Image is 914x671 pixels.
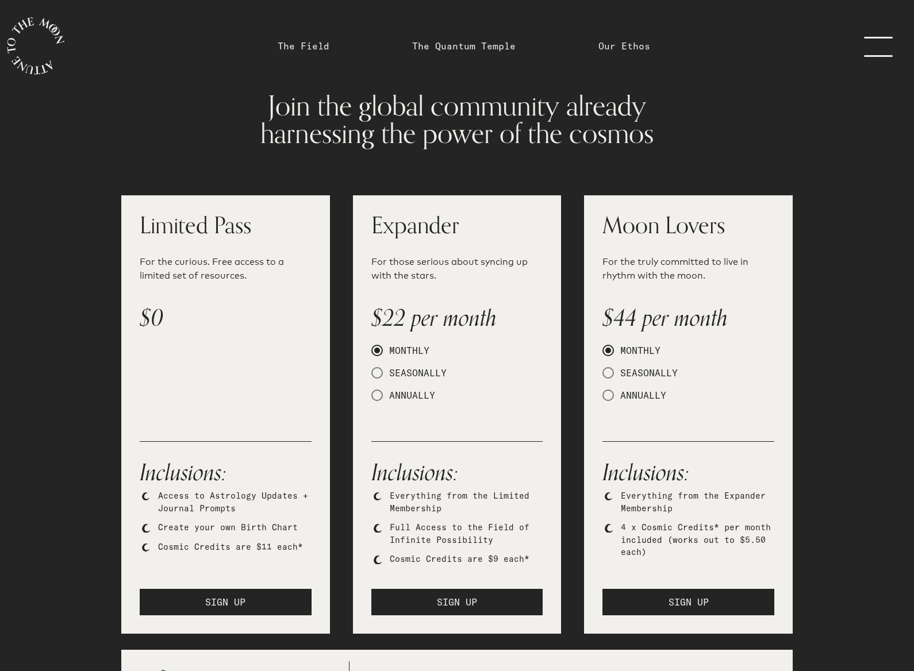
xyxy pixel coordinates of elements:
[232,92,681,147] h1: Join the global community already harnessing the power of the cosmos
[278,39,329,53] a: The Field
[383,390,435,401] span: ANNUALLY
[158,541,312,554] li: Cosmic Credits are $11 each*
[371,456,543,490] h2: Inclusions:
[621,490,774,515] li: Everything from the Expander Membership
[437,595,477,609] span: SIGN UP
[614,390,666,401] span: ANNUALLY
[140,214,312,237] h1: Limited Pass
[371,301,543,335] p: $22 per month
[371,589,543,615] button: SIGN UP
[614,345,660,356] span: MONTHLY
[621,522,774,559] li: 4 x Cosmic Credits* per month included (works out to $5.50 each)
[412,39,516,53] a: The Quantum Temple
[602,214,774,237] h1: Moon Lovers
[390,490,543,515] li: Everything from the Limited Membership
[390,553,543,566] li: Cosmic Credits are $9 each*
[390,522,543,546] li: Full Access to the Field of Infinite Possibility
[158,490,312,515] li: Access to Astrology Updates + Journal Prompts
[602,589,774,615] button: SIGN UP
[140,255,312,283] p: For the curious. Free access to a limited set of resources.
[371,255,543,283] p: For those serious about syncing up with the stars.
[602,255,774,283] p: For the truly committed to live in rhythm with the moon.
[614,367,678,379] span: SEASONALLY
[602,301,774,335] p: $44 per month
[140,301,312,335] p: $0
[383,367,447,379] span: SEASONALLY
[205,595,245,609] span: SIGN UP
[598,39,650,53] a: Our Ethos
[140,589,312,615] button: SIGN UP
[383,345,429,356] span: MONTHLY
[140,456,312,490] h2: Inclusions:
[669,595,709,609] span: SIGN UP
[158,522,312,534] li: Create your own Birth Chart
[602,456,774,490] h2: Inclusions:
[371,214,543,237] h1: Expander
